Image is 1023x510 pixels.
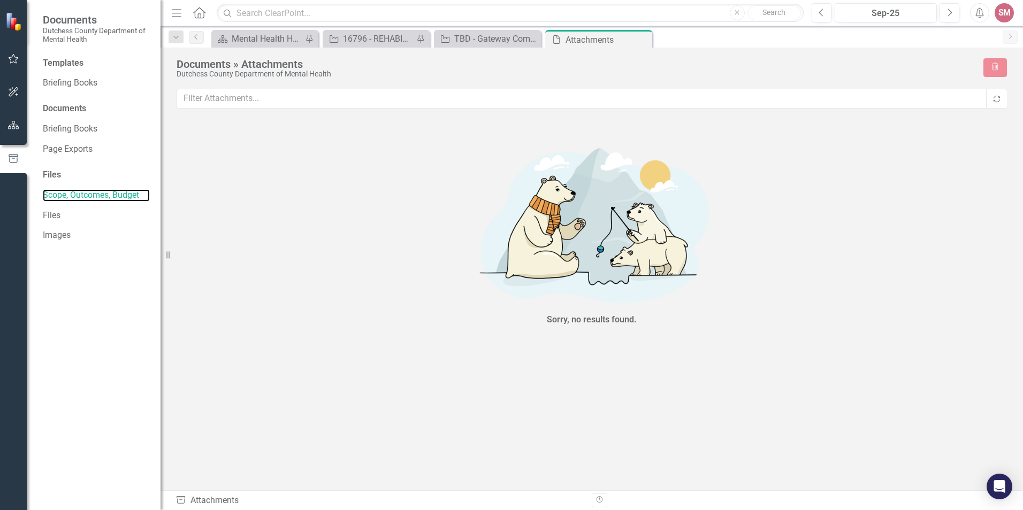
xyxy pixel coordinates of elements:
a: Page Exports [43,143,150,156]
div: Documents » Attachments [177,58,973,70]
a: Files [43,210,150,222]
button: Search [747,5,801,20]
button: Sep-25 [835,3,937,22]
img: ClearPoint Strategy [5,12,25,31]
a: Mental Health Home Page [214,32,302,45]
a: 16796 - REHABILITATION SUPPORT SERVICES - Outreach [325,32,414,45]
input: Search ClearPoint... [217,4,804,22]
span: Documents [43,13,150,26]
img: No results found [431,136,752,311]
div: Open Intercom Messenger [987,474,1012,499]
a: Scope, Outcomes, Budget [43,189,150,202]
a: Images [43,229,150,242]
a: TBD - Gateway Community Industries - Vocational Housing FKA 16002 [437,32,538,45]
a: Briefing Books [43,123,150,135]
div: Sep-25 [838,7,933,20]
div: Dutchess County Department of Mental Health [177,70,973,78]
button: SM [995,3,1014,22]
div: Mental Health Home Page [232,32,302,45]
div: Templates [43,57,150,69]
input: Filter Attachments... [177,89,987,109]
div: Files [43,169,150,181]
div: TBD - Gateway Community Industries - Vocational Housing FKA 16002 [454,32,538,45]
div: Documents [43,103,150,115]
span: Search [762,8,785,17]
div: Sorry, no results found. [547,314,637,326]
div: Attachments [566,33,650,47]
a: Briefing Books [43,77,150,89]
div: 16796 - REHABILITATION SUPPORT SERVICES - Outreach [343,32,414,45]
small: Dutchess County Department of Mental Health [43,26,150,44]
div: Attachments [175,494,584,507]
